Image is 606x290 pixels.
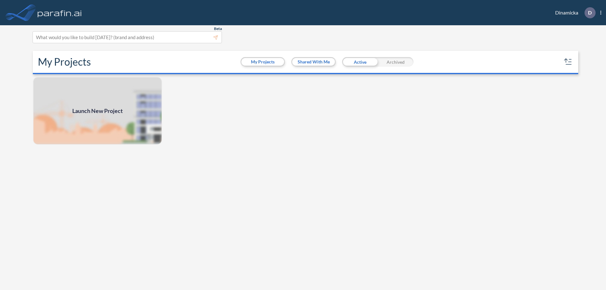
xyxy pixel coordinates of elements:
[72,107,123,115] span: Launch New Project
[342,57,378,67] div: Active
[33,77,162,145] a: Launch New Project
[378,57,413,67] div: Archived
[214,26,222,31] span: Beta
[36,6,83,19] img: logo
[33,77,162,145] img: add
[38,56,91,68] h2: My Projects
[563,57,573,67] button: sort
[241,58,284,66] button: My Projects
[292,58,335,66] button: Shared With Me
[546,7,601,18] div: Dinamicka
[588,10,592,15] p: D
